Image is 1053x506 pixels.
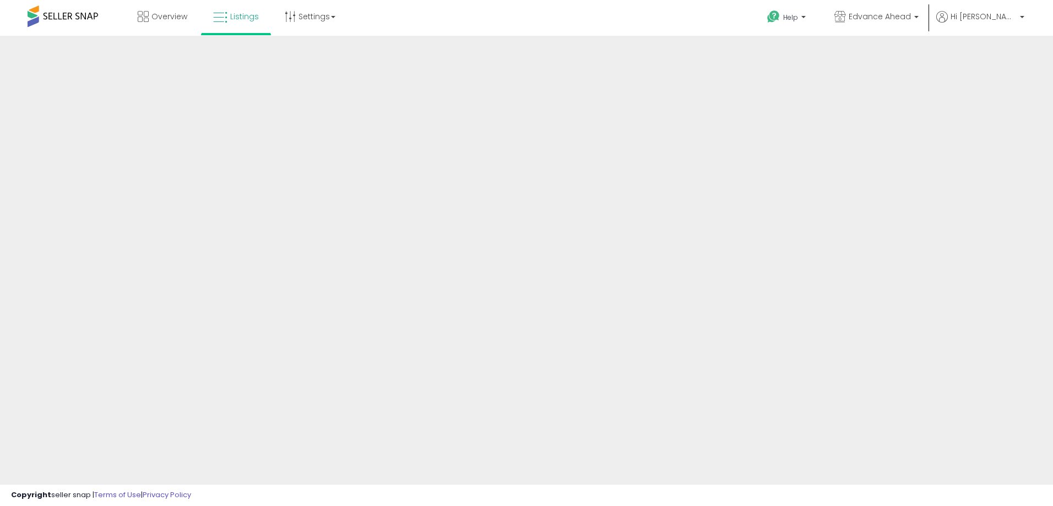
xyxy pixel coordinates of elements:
a: Hi [PERSON_NAME] [936,11,1024,36]
a: Help [758,2,817,36]
span: Listings [230,11,259,22]
strong: Copyright [11,490,51,500]
a: Terms of Use [94,490,141,500]
i: Get Help [767,10,780,24]
span: Hi [PERSON_NAME] [951,11,1017,22]
span: Overview [151,11,187,22]
a: Privacy Policy [143,490,191,500]
span: Help [783,13,798,22]
span: Edvance Ahead [849,11,911,22]
div: seller snap | | [11,490,191,501]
